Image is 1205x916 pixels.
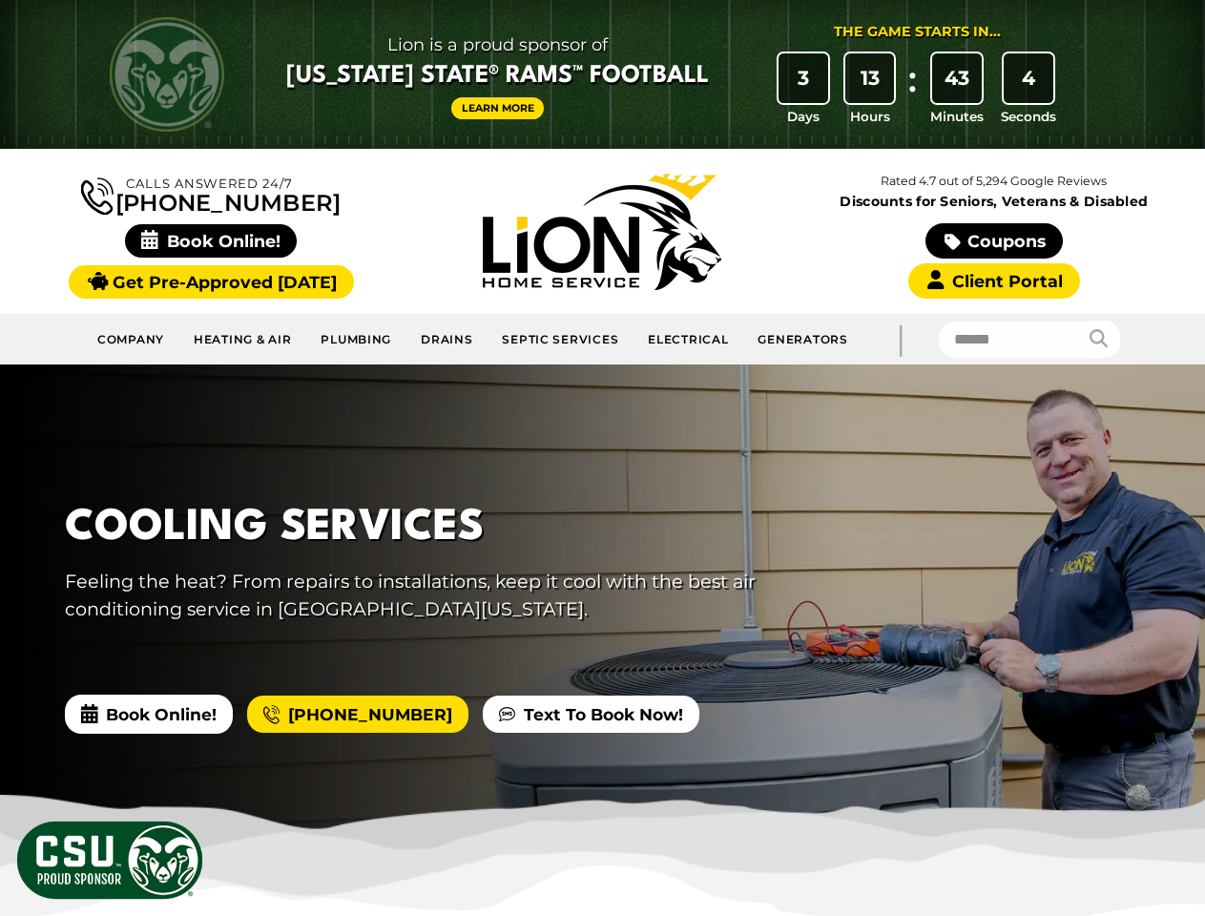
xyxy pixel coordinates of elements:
a: Generators [743,322,862,357]
p: Feeling the heat? From repairs to installations, keep it cool with the best air conditioning serv... [65,568,759,623]
div: 3 [779,53,828,103]
span: Discounts for Seniors, Veterans & Disabled [802,195,1186,208]
a: Coupons [925,223,1063,259]
a: Septic Services [488,322,634,357]
a: Client Portal [908,263,1080,299]
p: Rated 4.7 out of 5,294 Google Reviews [799,171,1190,192]
a: Drains [406,322,488,357]
a: [PHONE_NUMBER] [81,174,341,215]
img: Lion Home Service [483,174,721,290]
a: Text To Book Now! [483,696,699,734]
span: Seconds [1001,107,1056,126]
a: Electrical [634,322,743,357]
div: 13 [845,53,895,103]
span: Minutes [930,107,984,126]
div: | [862,314,939,364]
a: Heating & Air [179,322,306,357]
div: : [903,53,922,127]
a: Company [83,322,179,357]
a: Get Pre-Approved [DATE] [69,265,354,299]
span: Book Online! [65,695,233,733]
a: Plumbing [306,322,406,357]
span: Hours [850,107,890,126]
h1: Cooling Services [65,496,759,560]
span: Lion is a proud sponsor of [286,30,709,60]
span: Book Online! [125,224,298,258]
div: 4 [1004,53,1053,103]
div: 43 [932,53,982,103]
span: [US_STATE] State® Rams™ Football [286,60,709,93]
div: The Game Starts in... [834,22,1001,43]
span: Days [787,107,820,126]
a: [PHONE_NUMBER] [247,696,468,734]
a: Learn More [451,97,545,119]
img: CSU Rams logo [110,17,224,132]
img: CSU Sponsor Badge [14,819,205,902]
